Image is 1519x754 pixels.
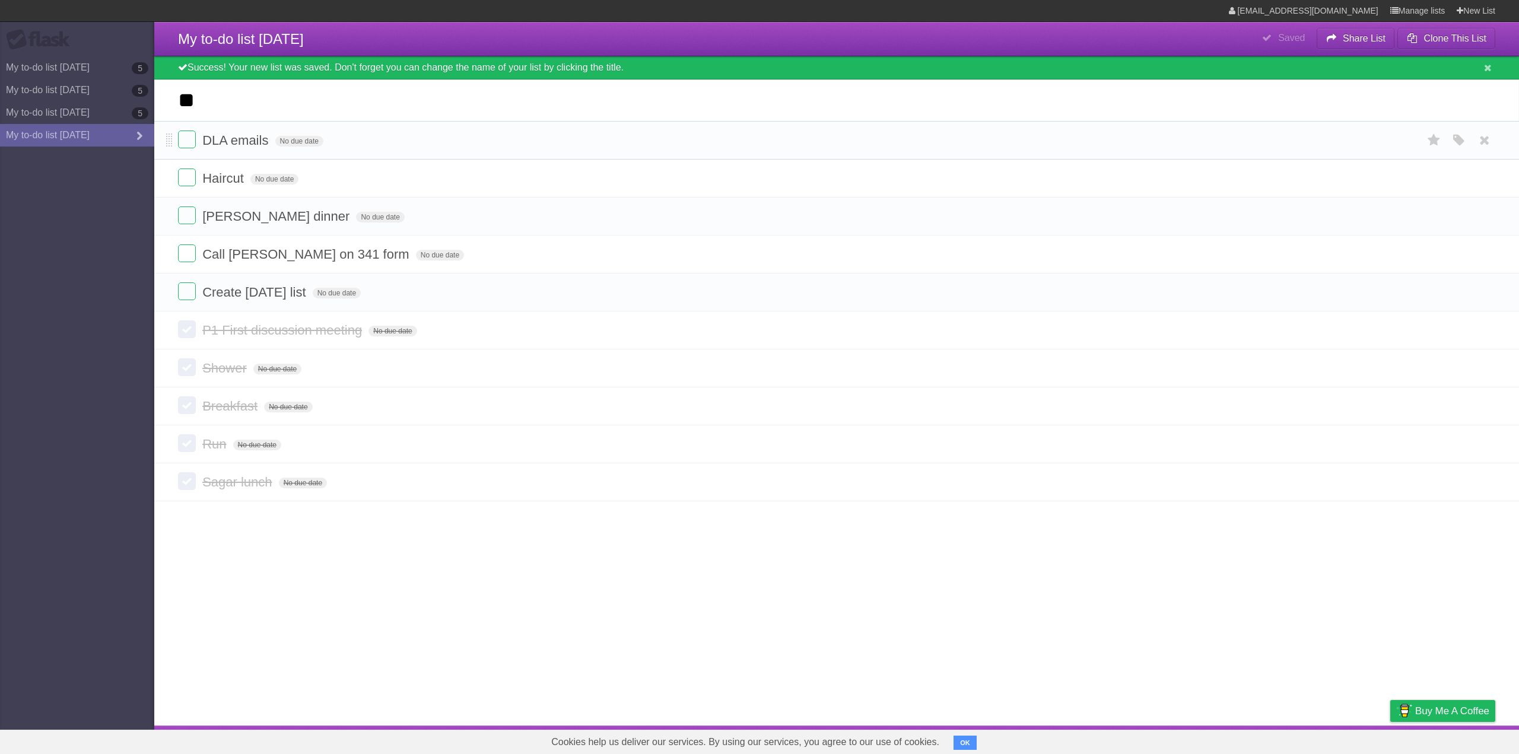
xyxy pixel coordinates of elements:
[178,168,196,186] label: Done
[1317,28,1395,49] button: Share List
[178,396,196,414] label: Done
[202,323,365,338] span: P1 First discussion meeting
[1397,28,1495,49] button: Clone This List
[264,402,312,412] span: No due date
[1423,33,1486,43] b: Clone This List
[1375,728,1406,751] a: Privacy
[1415,701,1489,721] span: Buy me a coffee
[178,434,196,452] label: Done
[1421,728,1495,751] a: Suggest a feature
[132,85,148,97] b: 5
[1396,701,1412,721] img: Buy me a coffee
[233,440,281,450] span: No due date
[202,285,309,300] span: Create [DATE] list
[154,56,1519,79] div: Success! Your new list was saved. Don't forget you can change the name of your list by clicking t...
[178,206,196,224] label: Done
[416,250,464,260] span: No due date
[202,437,229,451] span: Run
[275,136,323,147] span: No due date
[1343,33,1385,43] b: Share List
[202,399,260,413] span: Breakfast
[954,736,977,750] button: OK
[253,364,301,374] span: No due date
[539,730,951,754] span: Cookies help us deliver our services. By using our services, you agree to our use of cookies.
[6,29,77,50] div: Flask
[1334,728,1361,751] a: Terms
[356,212,404,222] span: No due date
[178,131,196,148] label: Done
[202,247,412,262] span: Call [PERSON_NAME] on 341 form
[313,288,361,298] span: No due date
[202,209,352,224] span: [PERSON_NAME] dinner
[202,361,250,376] span: Shower
[1232,728,1257,751] a: About
[178,31,304,47] span: My to-do list [DATE]
[368,326,417,336] span: No due date
[1272,728,1320,751] a: Developers
[279,478,327,488] span: No due date
[178,358,196,376] label: Done
[202,133,271,148] span: DLA emails
[178,244,196,262] label: Done
[202,171,247,186] span: Haircut
[178,472,196,490] label: Done
[1423,131,1445,150] label: Star task
[202,475,275,489] span: Sagar lunch
[1390,700,1495,722] a: Buy me a coffee
[250,174,298,184] span: No due date
[178,282,196,300] label: Done
[178,320,196,338] label: Done
[132,107,148,119] b: 5
[132,62,148,74] b: 5
[1278,33,1305,43] b: Saved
